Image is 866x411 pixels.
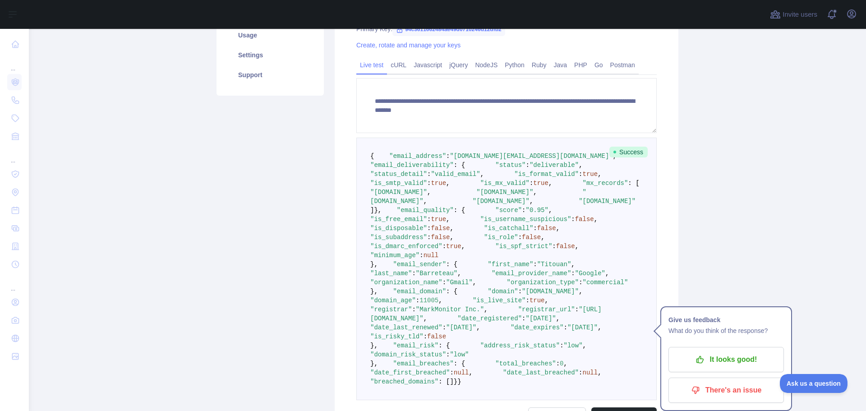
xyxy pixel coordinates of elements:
span: 0 [560,360,563,367]
span: true [530,297,545,304]
a: Postman [607,58,639,72]
span: , [598,324,601,331]
span: , [424,315,427,322]
span: : [ [628,180,639,187]
span: false [575,216,594,223]
span: : [564,324,567,331]
span: , [427,189,431,196]
span: true [431,180,446,187]
span: "Titouan" [537,261,571,268]
span: : [556,360,560,367]
span: : [427,225,431,232]
span: : { [438,342,450,349]
a: Java [550,58,571,72]
span: "date_first_breached" [370,369,450,376]
span: , [598,369,601,376]
span: "[DOMAIN_NAME]" [476,189,533,196]
button: There's an issue [668,378,784,403]
span: , [575,243,579,250]
span: , [473,279,476,286]
a: Python [501,58,528,72]
span: "first_name" [488,261,533,268]
span: "total_breaches" [495,360,556,367]
span: true [446,243,461,250]
span: "email_deliverability" [370,162,454,169]
span: "[DOMAIN_NAME]" [579,198,636,205]
span: , [438,297,442,304]
span: : { [446,261,457,268]
iframe: Toggle Customer Support [780,374,848,393]
span: : [530,180,533,187]
span: "is_risky_tld" [370,333,424,340]
span: "is_dmarc_enforced" [370,243,442,250]
span: : [] [438,378,454,385]
span: 94c3611662484ae49d0710246d12dfb2 [392,23,505,36]
span: , [556,225,560,232]
span: "email_breaches" [393,360,453,367]
p: It looks good! [675,352,777,367]
p: There's an issue [675,383,777,398]
span: }, [370,288,378,295]
span: : [446,152,450,160]
span: "low" [564,342,583,349]
span: , [548,207,552,214]
span: : [446,351,450,358]
span: null [454,369,469,376]
span: : [518,234,522,241]
a: Create, rotate and manage your keys [356,42,461,49]
span: "0.95" [526,207,548,214]
a: Go [591,58,607,72]
span: : [571,216,575,223]
span: "mx_records" [583,180,628,187]
span: : [424,333,427,340]
span: : [518,288,522,295]
span: "minimum_age" [370,252,419,259]
span: "is_subaddress" [370,234,427,241]
span: , [469,369,472,376]
span: : [427,216,431,223]
span: , [594,216,598,223]
div: ... [7,146,22,164]
span: false [522,234,541,241]
span: : [575,306,579,313]
span: "[DATE]" [446,324,476,331]
span: : [552,243,556,250]
a: Settings [227,45,313,65]
span: : { [454,360,465,367]
span: : [560,342,563,349]
span: "is_catchall" [484,225,533,232]
button: Invite users [768,7,819,22]
a: Usage [227,25,313,45]
span: , [583,342,586,349]
a: PHP [571,58,591,72]
button: It looks good! [668,347,784,372]
div: Primary Key: [356,24,657,33]
span: : [412,306,415,313]
span: : [450,369,453,376]
span: "status" [495,162,525,169]
span: "[DOMAIN_NAME]" [522,288,579,295]
span: null [583,369,598,376]
span: Invite users [783,9,817,20]
span: , [579,162,582,169]
span: "domain" [488,288,518,295]
span: "date_expires" [511,324,564,331]
span: "date_last_renewed" [370,324,442,331]
span: "is_disposable" [370,225,427,232]
span: "email_risk" [393,342,438,349]
span: , [548,180,552,187]
span: , [476,324,480,331]
span: null [424,252,439,259]
span: "score" [495,207,522,214]
span: "deliverable" [530,162,579,169]
a: Ruby [528,58,550,72]
span: : [526,297,530,304]
span: "registrar" [370,306,412,313]
span: "low" [450,351,469,358]
span: "email_domain" [393,288,446,295]
span: "domain_risk_status" [370,351,446,358]
span: , [480,171,484,178]
span: "email_address" [389,152,446,160]
span: : [416,297,419,304]
div: ... [7,274,22,292]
